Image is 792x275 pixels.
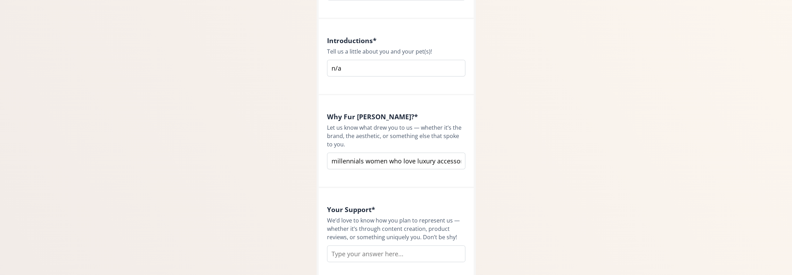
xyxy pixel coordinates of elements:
div: We’d love to know how you plan to represent us — whether it’s through content creation, product r... [327,216,465,241]
h4: Your Support * [327,205,465,213]
h4: Introductions * [327,37,465,45]
div: Let us know what drew you to us — whether it’s the brand, the aesthetic, or something else that s... [327,123,465,148]
div: Tell us a little about you and your pet(s)! [327,47,465,56]
input: Type your answer here... [327,60,465,76]
input: Type your answer here... [327,153,465,169]
input: Type your answer here... [327,245,465,262]
h4: Why Fur [PERSON_NAME]? * [327,113,465,121]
